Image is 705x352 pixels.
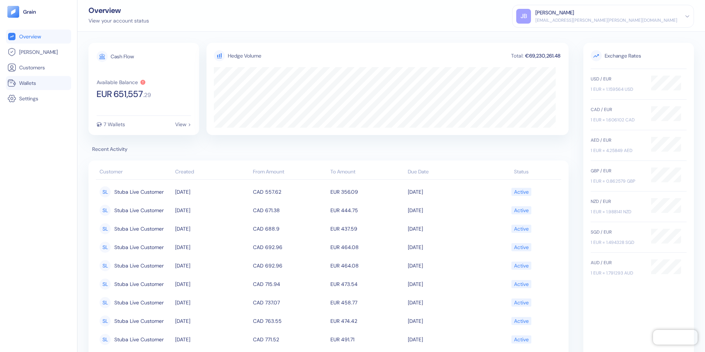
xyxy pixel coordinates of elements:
div: 1 EUR = 1.494328 SGD [591,239,644,246]
div: Cash Flow [111,54,134,59]
div: Available Balance [97,80,138,85]
a: Settings [7,94,70,103]
td: CAD 737.07 [251,293,329,312]
img: logo-tablet-V2.svg [7,6,19,18]
span: Settings [19,95,38,102]
td: [DATE] [406,201,483,220]
div: Hedge Volume [228,52,261,60]
td: CAD 688.9 [251,220,329,238]
div: 1 EUR = 1.791293 AUD [591,270,644,276]
span: . 29 [143,92,151,98]
div: Active [514,222,529,235]
div: View your account status [88,17,149,25]
div: [EMAIL_ADDRESS][PERSON_NAME][PERSON_NAME][DOMAIN_NAME] [535,17,677,24]
div: Active [514,186,529,198]
div: [PERSON_NAME] [535,9,574,17]
span: Customers [19,64,45,71]
div: Active [514,296,529,309]
div: SL [100,297,111,308]
div: SL [100,279,111,290]
td: EUR 473.54 [329,275,406,293]
td: [DATE] [173,312,251,330]
td: [DATE] [173,183,251,201]
th: Customer [96,165,173,180]
a: Wallets [7,79,70,87]
td: [DATE] [173,238,251,256]
td: [DATE] [406,312,483,330]
td: [DATE] [406,256,483,275]
div: AUD / EUR [591,259,644,266]
span: Recent Activity [88,145,569,153]
td: EUR 474.42 [329,312,406,330]
div: Status [486,168,558,176]
th: To Amount [329,165,406,180]
td: CAD 763.55 [251,312,329,330]
div: 1 EUR = 1.988141 NZD [591,208,644,215]
td: [DATE] [173,275,251,293]
div: USD / EUR [591,76,644,82]
div: SL [100,334,111,345]
div: Active [514,241,529,253]
td: [DATE] [406,220,483,238]
div: SL [100,242,111,253]
td: EUR 491.71 [329,330,406,349]
span: Stuba Live Customer [114,222,164,235]
td: [DATE] [173,293,251,312]
div: Active [514,315,529,327]
div: AED / EUR [591,137,644,144]
span: Exchange Rates [591,50,687,61]
img: logo [23,9,37,14]
div: Active [514,259,529,272]
div: Active [514,278,529,290]
td: EUR 458.77 [329,293,406,312]
a: [PERSON_NAME] [7,48,70,56]
td: [DATE] [406,330,483,349]
td: EUR 444.75 [329,201,406,220]
span: Stuba Live Customer [114,204,164,217]
div: CAD / EUR [591,106,644,113]
div: SL [100,223,111,234]
td: CAD 715.94 [251,275,329,293]
span: Stuba Live Customer [114,333,164,346]
div: 1 EUR = 1.159564 USD [591,86,644,93]
td: [DATE] [173,256,251,275]
div: NZD / EUR [591,198,644,205]
div: JB [516,9,531,24]
td: EUR 356.09 [329,183,406,201]
td: CAD 771.52 [251,330,329,349]
div: GBP / EUR [591,168,644,174]
span: Stuba Live Customer [114,259,164,272]
span: Stuba Live Customer [114,296,164,309]
td: EUR 437.59 [329,220,406,238]
div: SL [100,205,111,216]
div: 1 EUR = 1.606102 CAD [591,117,644,123]
div: 7 Wallets [104,122,125,127]
span: Overview [19,33,41,40]
span: EUR 651,557 [97,90,143,99]
button: Available Balance [97,79,146,85]
td: EUR 464.08 [329,256,406,275]
td: EUR 464.08 [329,238,406,256]
div: SL [100,186,111,197]
div: Overview [88,7,149,14]
td: [DATE] [406,238,483,256]
td: [DATE] [406,275,483,293]
span: [PERSON_NAME] [19,48,58,56]
div: View > [175,122,191,127]
span: Stuba Live Customer [114,278,164,290]
a: Customers [7,63,70,72]
span: Wallets [19,79,36,87]
th: Created [173,165,251,180]
th: Due Date [406,165,483,180]
span: Stuba Live Customer [114,241,164,253]
td: [DATE] [406,293,483,312]
div: €69,230,261.48 [524,53,561,58]
div: 1 EUR = 0.862579 GBP [591,178,644,184]
td: [DATE] [173,220,251,238]
td: CAD 692.96 [251,238,329,256]
td: [DATE] [173,330,251,349]
div: SGD / EUR [591,229,644,235]
td: CAD 557.62 [251,183,329,201]
iframe: Chatra live chat [653,330,698,345]
span: Stuba Live Customer [114,186,164,198]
